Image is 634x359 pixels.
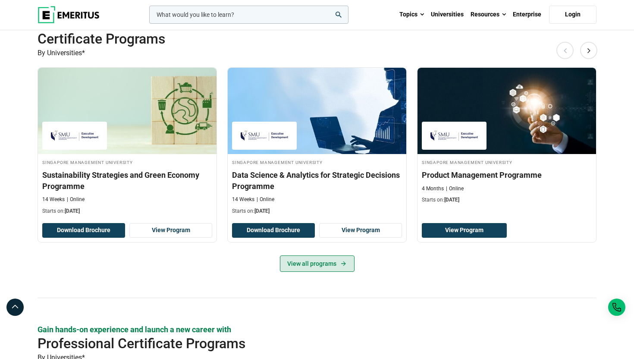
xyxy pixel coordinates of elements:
img: Singapore Management University [47,126,103,145]
img: Singapore Management University [426,126,482,145]
button: Download Brochure [232,223,315,238]
p: Online [67,196,85,203]
h3: Sustainability Strategies and Green Economy Programme [42,170,212,191]
img: Sustainability Strategies and Green Economy Programme | Online Sustainability Course [38,68,217,154]
p: Online [257,196,274,203]
h4: Singapore Management University [232,158,402,166]
button: Next [580,41,597,59]
h3: Product Management Programme [422,170,592,180]
p: 14 Weeks [232,196,254,203]
button: Previous [556,41,574,59]
p: Starts on: [422,196,592,204]
input: woocommerce-product-search-field-0 [149,6,348,24]
img: Singapore Management University [236,126,292,145]
a: View Program [319,223,402,238]
h2: Certificate Programs [38,30,540,47]
p: 14 Weeks [42,196,65,203]
span: [DATE] [65,208,80,214]
a: Product Design and Innovation Course by Singapore Management University - September 30, 2025 Sing... [417,68,596,208]
a: View Program [129,223,212,238]
p: Online [446,185,464,192]
h4: Singapore Management University [422,158,592,166]
span: [DATE] [254,208,270,214]
p: 4 Months [422,185,444,192]
p: Starts on: [42,208,212,215]
a: Login [549,6,596,24]
a: Sustainability Course by Singapore Management University - September 30, 2025 Singapore Managemen... [38,68,217,219]
h2: Professional Certificate Programs [38,335,540,352]
img: Data Science & Analytics for Strategic Decisions Programme | Online Data Science and Analytics Co... [228,68,406,154]
h4: Singapore Management University [42,158,212,166]
img: Product Management Programme | Online Product Design and Innovation Course [417,68,596,154]
button: Download Brochure [42,223,125,238]
a: View all programs [280,255,355,272]
span: [DATE] [444,197,459,203]
p: Starts on: [232,208,402,215]
p: Gain hands-on experience and launch a new career with [38,324,596,335]
p: By Universities* [38,47,596,59]
a: View Program [422,223,507,238]
a: Data Science and Analytics Course by Singapore Management University - September 30, 2025 Singapo... [228,68,406,219]
h3: Data Science & Analytics for Strategic Decisions Programme [232,170,402,191]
